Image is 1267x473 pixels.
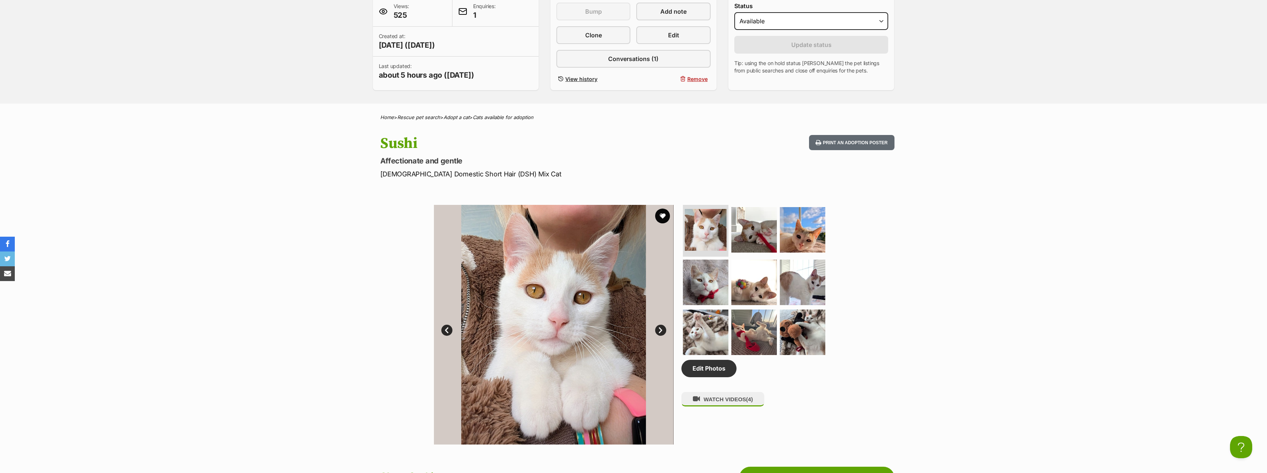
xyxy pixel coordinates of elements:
img: adc.png [105,0,110,6]
a: Rescue pet search [397,114,440,120]
a: Edit Photos [681,360,737,377]
button: Bump [556,3,630,20]
span: Update status [791,40,832,49]
a: View history [556,74,630,84]
span: Edit [668,31,679,40]
button: Print an adoption poster [809,135,894,150]
span: 1 [473,10,496,20]
span: Bump [585,7,602,16]
img: Photo of Sushi [673,205,913,445]
iframe: Help Scout Beacon - Open [1230,436,1252,458]
span: Remove [687,75,708,83]
h1: Sushi [380,135,693,152]
p: Affectionate and gentle [380,156,693,166]
span: (4) [746,396,753,402]
img: Photo of Sushi [731,207,777,253]
button: favourite [655,209,670,223]
img: Photo of Sushi [685,209,727,251]
img: Photo of Sushi [780,207,825,253]
img: Photo of Sushi [731,310,777,355]
button: Update status [734,36,889,54]
a: Add note [636,3,710,20]
span: View history [565,75,597,83]
span: 525 [394,10,409,20]
div: > > > [362,115,906,120]
span: Clone [585,31,602,40]
a: Prev [441,325,452,336]
p: [DEMOGRAPHIC_DATA] Domestic Short Hair (DSH) Mix Cat [380,169,693,179]
span: [DATE] ([DATE]) [379,40,435,50]
img: Photo of Sushi [780,310,825,355]
p: Enquiries: [473,3,496,20]
label: Status [734,3,889,9]
a: Cats available for adoption [473,114,533,120]
p: Views: [394,3,409,20]
a: Conversations (1) [556,50,711,68]
a: Clone [556,26,630,44]
img: Photo of Sushi [731,260,777,305]
span: Conversations (1) [608,54,658,63]
a: Adopt a cat [444,114,469,120]
a: Next [655,325,666,336]
a: Home [380,114,394,120]
span: about 5 hours ago ([DATE]) [379,70,474,80]
p: Tip: using the on hold status [PERSON_NAME] the pet listings from public searches and close off e... [734,60,889,74]
img: Photo of Sushi [683,310,728,355]
p: Last updated: [379,62,474,80]
p: Created at: [379,33,435,50]
img: Photo of Sushi [434,205,674,445]
button: WATCH VIDEOS(4) [681,392,764,406]
img: Photo of Sushi [683,260,728,305]
img: Photo of Sushi [780,260,825,305]
a: Edit [636,26,710,44]
span: Add note [660,7,687,16]
button: Remove [636,74,710,84]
